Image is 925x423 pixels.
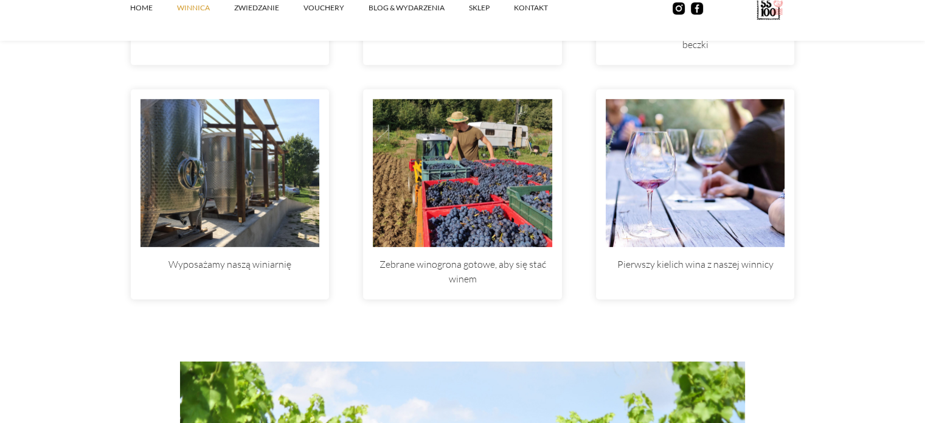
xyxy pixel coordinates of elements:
p: Zebrane winogrona gotowe, aby się stać winem [373,247,552,299]
p: Wyposażamy naszą winiarnię [140,247,320,285]
p: Pierwszy kielich wina z naszej winnicy [606,247,785,285]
